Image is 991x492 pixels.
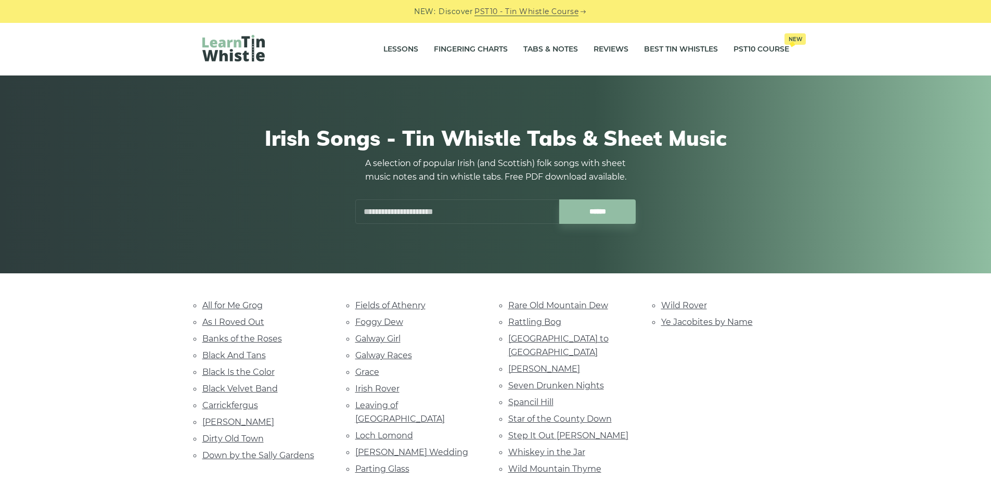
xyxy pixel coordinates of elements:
a: PST10 CourseNew [733,36,789,62]
a: Galway Girl [355,334,401,344]
a: [PERSON_NAME] [202,417,274,427]
a: [GEOGRAPHIC_DATA] to [GEOGRAPHIC_DATA] [508,334,609,357]
a: Best Tin Whistles [644,36,718,62]
a: All for Me Grog [202,300,263,310]
a: Dirty Old Town [202,434,264,444]
a: Rare Old Mountain Dew [508,300,608,310]
a: [PERSON_NAME] Wedding [355,447,468,457]
a: Seven Drunken Nights [508,381,604,390]
a: Fingering Charts [434,36,508,62]
a: Tabs & Notes [523,36,578,62]
a: Ye Jacobites by Name [661,317,753,327]
span: New [784,33,806,45]
a: Whiskey in the Jar [508,447,585,457]
a: Galway Races [355,350,412,360]
a: Loch Lomond [355,431,413,440]
a: [PERSON_NAME] [508,364,580,374]
a: Black Is the Color [202,367,275,377]
a: Fields of Athenry [355,300,426,310]
p: A selection of popular Irish (and Scottish) folk songs with sheet music notes and tin whistle tab... [355,157,636,184]
a: As I Roved Out [202,317,264,327]
a: Banks of the Roses [202,334,282,344]
a: Step It Out [PERSON_NAME] [508,431,628,440]
a: Star of the County Down [508,414,612,424]
a: Irish Rover [355,384,400,394]
a: Wild Mountain Thyme [508,464,601,474]
a: Leaving of [GEOGRAPHIC_DATA] [355,400,445,424]
a: Carrickfergus [202,400,258,410]
a: Lessons [383,36,418,62]
h1: Irish Songs - Tin Whistle Tabs & Sheet Music [202,125,789,150]
a: Reviews [594,36,628,62]
a: Down by the Sally Gardens [202,450,314,460]
a: Wild Rover [661,300,707,310]
a: Foggy Dew [355,317,403,327]
a: Black Velvet Band [202,384,278,394]
img: LearnTinWhistle.com [202,35,265,61]
a: Parting Glass [355,464,409,474]
a: Spancil Hill [508,397,554,407]
a: Grace [355,367,379,377]
a: Black And Tans [202,350,266,360]
a: Rattling Bog [508,317,561,327]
